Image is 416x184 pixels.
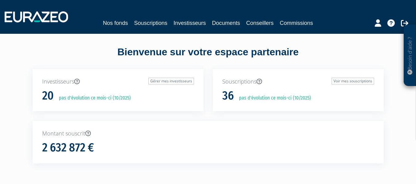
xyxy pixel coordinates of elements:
[332,78,374,84] a: Voir mes souscriptions
[173,19,206,27] a: Investisseurs
[212,19,240,27] a: Documents
[280,19,313,27] a: Commissions
[148,78,194,84] a: Gérer mes investisseurs
[42,130,374,138] p: Montant souscrit
[134,19,167,27] a: Souscriptions
[42,141,94,154] h1: 2 632 872 €
[406,28,414,83] p: Besoin d'aide ?
[28,45,388,69] div: Bienvenue sur votre espace partenaire
[5,11,68,22] img: 1732889491-logotype_eurazeo_blanc_rvb.png
[42,78,194,86] p: Investisseurs
[42,89,54,102] h1: 20
[222,89,234,102] h1: 36
[235,95,311,102] p: pas d'évolution ce mois-ci (10/2025)
[246,19,274,27] a: Conseillers
[55,95,131,102] p: pas d'évolution ce mois-ci (10/2025)
[103,19,128,27] a: Nos fonds
[222,78,374,86] p: Souscriptions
